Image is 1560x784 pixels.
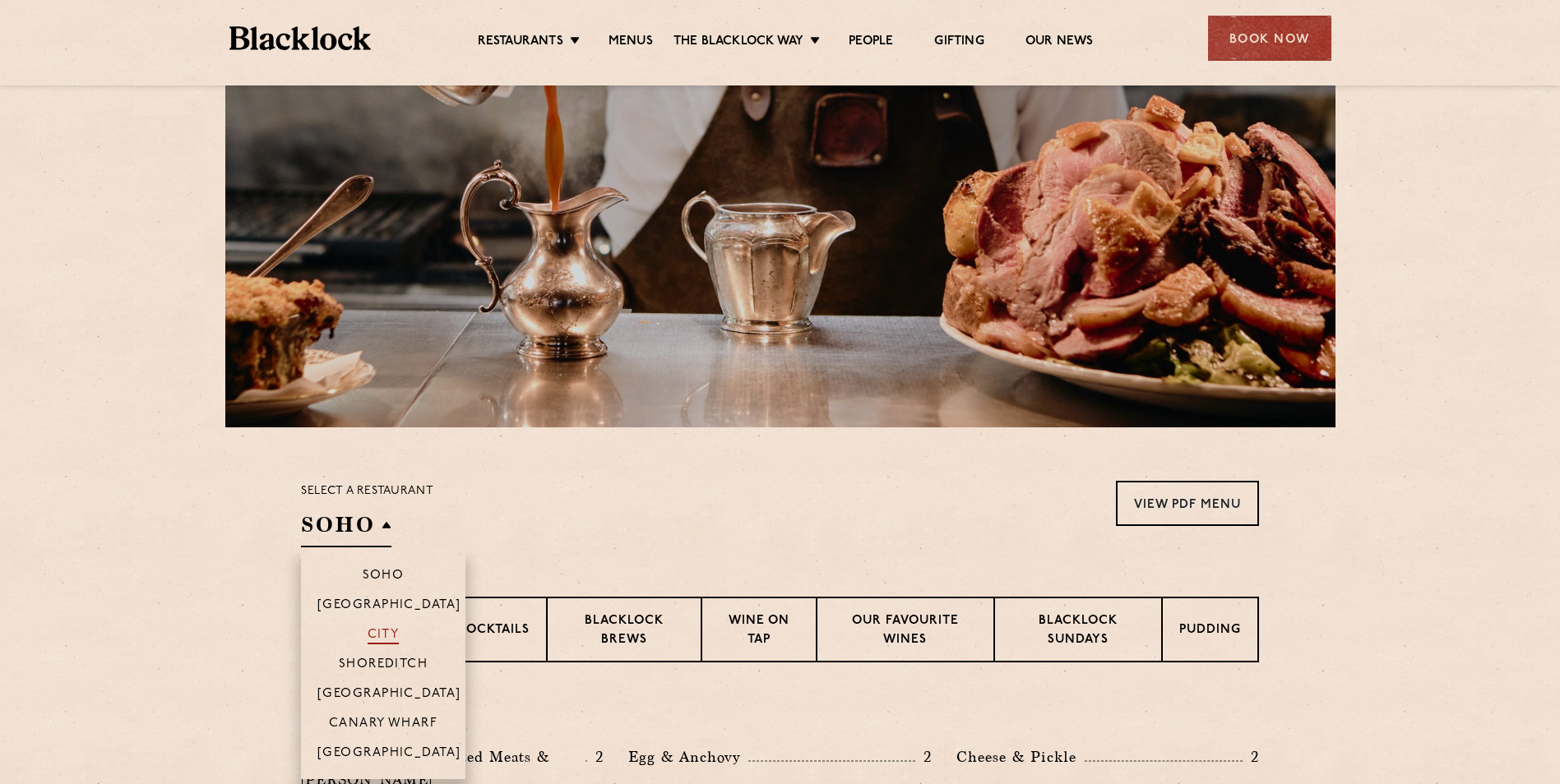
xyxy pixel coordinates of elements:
p: Egg & Anchovy [628,745,748,768]
p: Select a restaurant [301,481,433,502]
p: Canary Wharf [329,717,437,733]
div: Book Now [1208,16,1331,61]
h2: SOHO [301,510,391,547]
p: Cheese & Pickle [956,745,1085,768]
p: Soho [363,569,405,585]
p: City [368,628,400,644]
a: The Blacklock Way [674,34,803,52]
p: Blacklock Brews [564,612,684,651]
a: People [849,34,893,52]
p: [GEOGRAPHIC_DATA] [317,687,461,703]
p: 2 [587,746,604,768]
a: Menus [609,34,653,52]
a: View PDF Menu [1116,481,1259,526]
p: Shoreditch [339,657,428,674]
p: Blacklock Sundays [1011,612,1145,651]
p: [GEOGRAPHIC_DATA] [317,598,461,615]
a: Gifting [934,34,984,52]
a: Our News [1025,34,1094,52]
a: Restaurants [478,34,563,52]
p: Pudding [1179,621,1241,642]
p: 2 [915,746,932,768]
p: Our favourite wines [834,612,976,651]
h3: Pre Chop Bites [301,703,1259,725]
p: [GEOGRAPHIC_DATA] [317,746,461,763]
p: Cocktails [456,621,530,642]
p: 2 [1243,746,1259,768]
img: BL_Textured_Logo-footer-cropped.svg [229,26,372,50]
p: Wine on Tap [719,612,799,651]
